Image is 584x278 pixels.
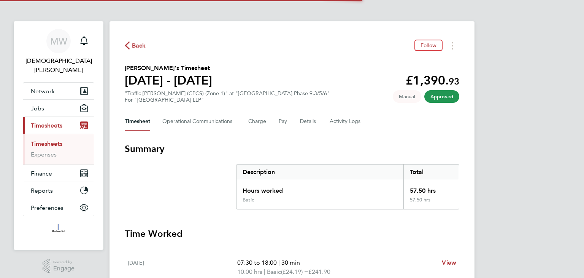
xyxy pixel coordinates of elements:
a: Go to home page [23,224,94,236]
a: Powered byEngage [43,259,75,273]
div: 57.50 hrs [403,197,459,209]
button: Back [125,41,146,50]
button: Finance [23,165,94,182]
a: MW[DEMOGRAPHIC_DATA][PERSON_NAME] [23,29,94,75]
span: This timesheet has been approved. [424,90,459,103]
button: Network [23,83,94,99]
span: Finance [31,170,52,177]
h3: Time Worked [125,228,459,240]
button: Preferences [23,199,94,216]
span: Basic [267,267,281,276]
button: Timesheet [125,112,150,131]
span: | [278,259,280,266]
h2: [PERSON_NAME]'s Timesheet [125,64,212,73]
button: Pay [279,112,288,131]
div: Total [403,165,459,180]
span: Timesheets [31,122,62,129]
span: 93 [449,76,459,87]
span: Preferences [31,204,63,211]
h1: [DATE] - [DATE] [125,73,212,88]
span: Back [132,41,146,50]
span: Powered by [53,259,75,265]
div: Basic [243,197,254,203]
a: Timesheets [31,140,62,147]
span: 30 min [281,259,300,266]
app-decimal: £1,390. [406,73,459,88]
span: £241.90 [308,268,330,275]
span: Follow [421,42,436,49]
button: Charge [248,112,267,131]
span: Reports [31,187,53,194]
span: Engage [53,265,75,272]
span: This timesheet was manually created. [393,90,421,103]
span: (£24.19) = [281,268,308,275]
div: Summary [236,164,459,209]
span: 07:30 to 18:00 [237,259,277,266]
button: Timesheets Menu [446,40,459,51]
a: Expenses [31,151,57,158]
div: 57.50 hrs [403,180,459,197]
button: Timesheets [23,117,94,134]
span: MW [50,36,67,46]
span: Network [31,88,55,95]
div: "Traffic [PERSON_NAME] (CPCS) (Zone 1)" at "[GEOGRAPHIC_DATA] Phase 9.3/5/6" [125,90,330,103]
button: Reports [23,182,94,199]
span: 10.00 hrs [237,268,262,275]
button: Follow [414,40,443,51]
a: View [442,258,456,267]
div: Description [236,165,403,180]
button: Activity Logs [330,112,362,131]
img: madigangill-logo-retina.png [50,224,67,236]
nav: Main navigation [14,21,103,250]
button: Jobs [23,100,94,117]
span: Jobs [31,105,44,112]
button: Operational Communications [162,112,236,131]
h3: Summary [125,143,459,155]
span: Matthew Wise [23,56,94,75]
div: For "[GEOGRAPHIC_DATA] LLP" [125,97,330,103]
div: Hours worked [236,180,403,197]
span: View [442,259,456,266]
div: Timesheets [23,134,94,165]
button: Details [300,112,317,131]
span: | [264,268,265,275]
div: [DATE] [128,258,237,276]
